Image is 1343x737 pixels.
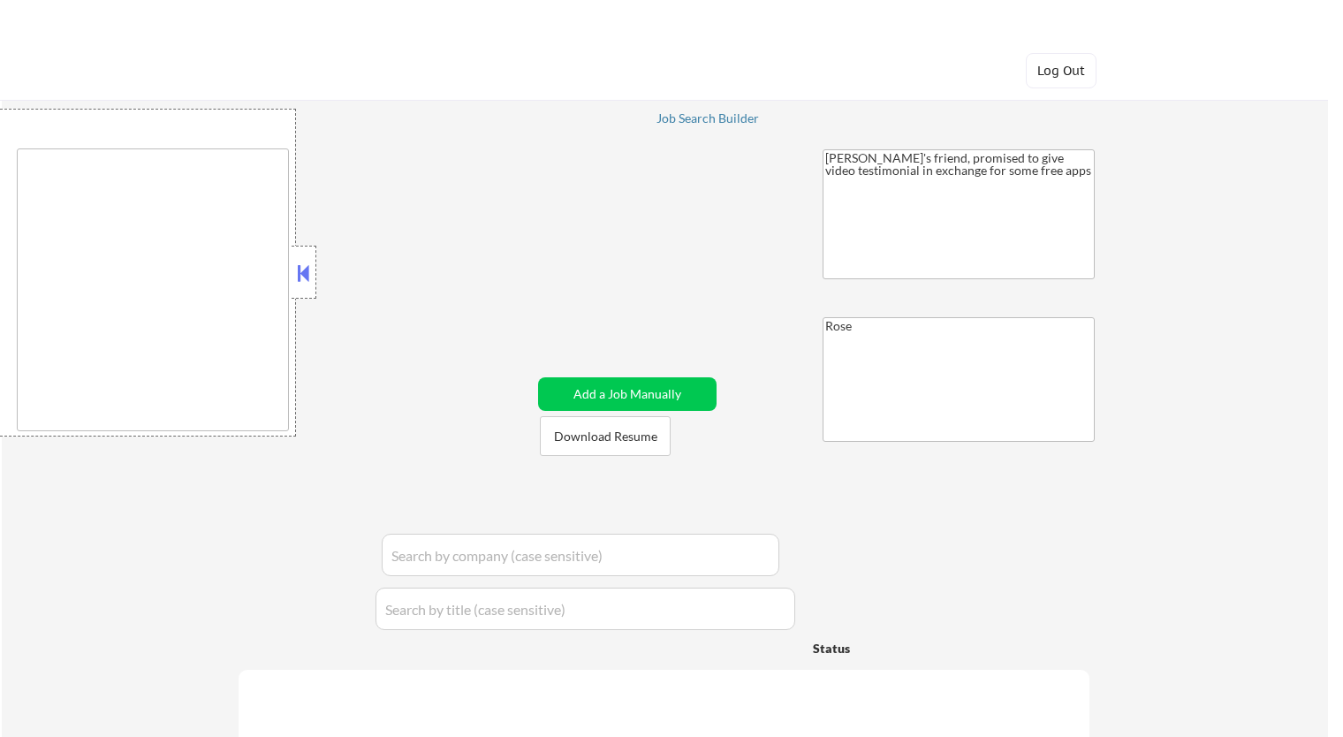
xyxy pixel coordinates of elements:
button: Download Resume [540,416,671,456]
button: Log Out [1026,53,1096,88]
button: Add a Job Manually [538,377,717,411]
div: Status [813,632,965,664]
input: Search by title (case sensitive) [376,588,795,630]
input: Search by company (case sensitive) [382,534,779,576]
div: Job Search Builder [656,112,760,125]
